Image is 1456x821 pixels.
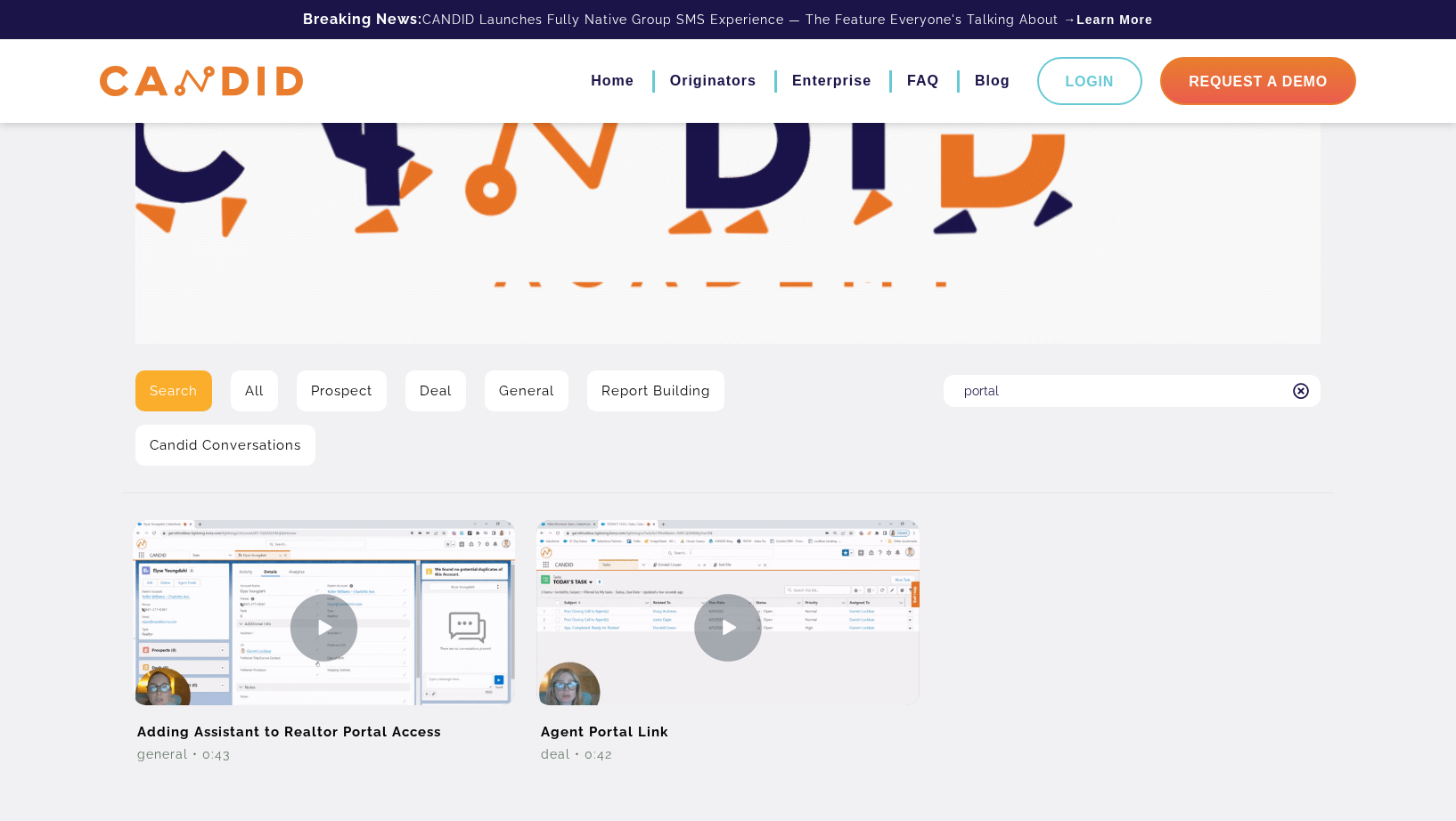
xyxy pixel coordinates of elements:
a: Report Building [587,370,724,411]
img: CANDID APP [100,66,303,97]
a: Enterprise [792,66,871,96]
a: Request A Demo [1160,57,1356,105]
a: Deal [405,370,466,411]
a: All [231,370,278,411]
img: Agent Portal Link Video [536,520,919,735]
img: Adding Assistant to Realtor Portal Access Video [133,520,515,735]
h2: Agent Portal Link [536,705,919,745]
div: Deal • 0:42 [536,745,919,763]
h2: Adding Assistant to Realtor Portal Access [133,705,515,745]
a: Login [1037,57,1143,105]
div: General • 0:43 [133,745,515,763]
a: Learn More [1076,11,1152,28]
a: Candid Conversations [135,425,315,466]
a: FAQ [907,66,939,96]
a: Originators [670,66,757,96]
a: Home [591,66,634,96]
a: Prospect [297,370,387,411]
a: General [485,370,568,411]
b: Breaking News: [303,11,422,28]
a: Blog [975,66,1010,96]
